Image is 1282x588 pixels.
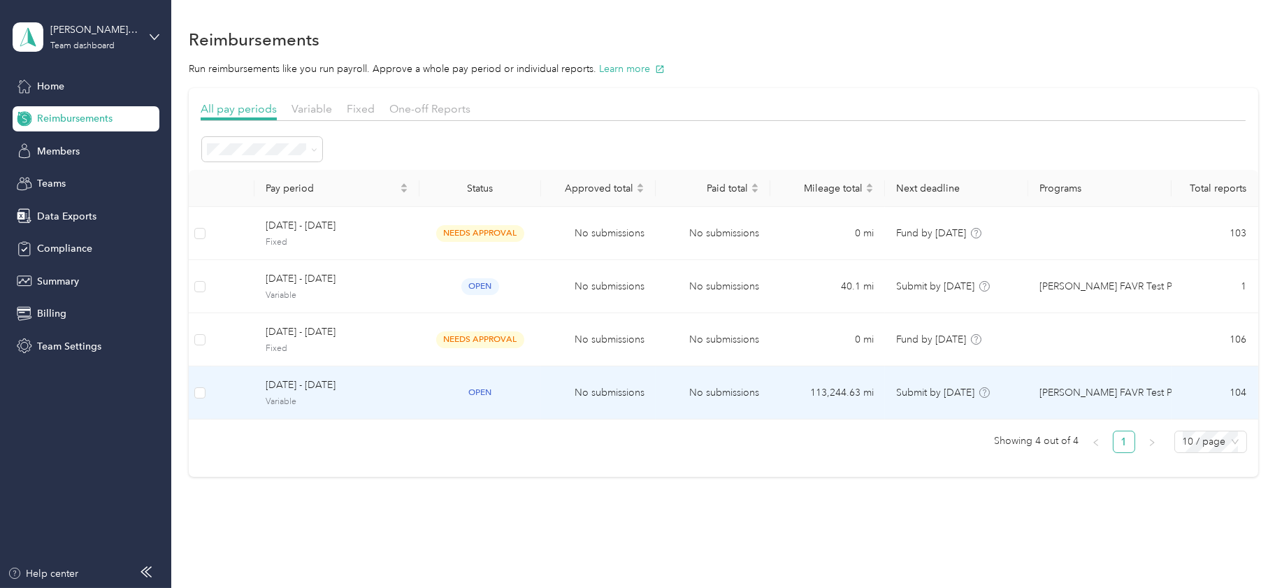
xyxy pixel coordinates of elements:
[1085,431,1107,453] li: Previous Page
[431,182,530,194] div: Status
[37,79,64,94] span: Home
[291,102,332,115] span: Variable
[1113,431,1135,453] li: 1
[266,289,408,302] span: Variable
[37,339,101,354] span: Team Settings
[1172,207,1258,260] td: 103
[1141,431,1163,453] button: right
[1039,279,1230,294] span: [PERSON_NAME] FAVR Test Program 2023
[1141,431,1163,453] li: Next Page
[37,176,66,191] span: Teams
[1172,313,1258,366] td: 106
[266,396,408,408] span: Variable
[541,207,656,260] td: No submissions
[896,334,966,345] span: Fund by [DATE]
[751,181,759,189] span: caret-up
[865,187,874,195] span: caret-down
[50,22,138,37] div: [PERSON_NAME] Beverage Company
[8,566,79,581] button: Help center
[37,306,66,321] span: Billing
[436,225,524,241] span: needs approval
[656,366,770,420] td: No submissions
[751,187,759,195] span: caret-down
[37,241,92,256] span: Compliance
[461,385,499,401] span: open
[1183,431,1239,452] span: 10 / page
[37,144,80,159] span: Members
[266,324,408,340] span: [DATE] - [DATE]
[1114,431,1135,452] a: 1
[1148,438,1156,447] span: right
[541,313,656,366] td: No submissions
[1172,170,1258,207] th: Total reports
[599,62,665,76] button: Learn more
[254,170,419,207] th: Pay period
[885,170,1028,207] th: Next deadline
[770,260,885,313] td: 40.1 mi
[347,102,375,115] span: Fixed
[541,366,656,420] td: No submissions
[201,102,277,115] span: All pay periods
[782,182,863,194] span: Mileage total
[1172,366,1258,420] td: 104
[541,170,656,207] th: Approved total
[636,181,644,189] span: caret-up
[656,170,770,207] th: Paid total
[1085,431,1107,453] button: left
[461,278,499,294] span: open
[1172,260,1258,313] td: 1
[770,313,885,366] td: 0 mi
[552,182,633,194] span: Approved total
[896,227,966,239] span: Fund by [DATE]
[770,207,885,260] td: 0 mi
[266,218,408,234] span: [DATE] - [DATE]
[656,260,770,313] td: No submissions
[541,260,656,313] td: No submissions
[266,343,408,355] span: Fixed
[37,111,113,126] span: Reimbursements
[770,170,885,207] th: Mileage total
[266,182,397,194] span: Pay period
[1204,510,1282,588] iframe: Everlance-gr Chat Button Frame
[50,42,115,50] div: Team dashboard
[389,102,470,115] span: One-off Reports
[37,274,79,289] span: Summary
[189,32,319,47] h1: Reimbursements
[636,187,644,195] span: caret-down
[770,366,885,420] td: 113,244.63 mi
[400,187,408,195] span: caret-down
[896,280,974,292] span: Submit by [DATE]
[896,387,974,399] span: Submit by [DATE]
[400,181,408,189] span: caret-up
[1039,385,1230,401] span: [PERSON_NAME] FAVR Test Program 2023
[436,331,524,347] span: needs approval
[266,236,408,249] span: Fixed
[189,62,1258,76] p: Run reimbursements like you run payroll. Approve a whole pay period or individual reports.
[656,313,770,366] td: No submissions
[266,271,408,287] span: [DATE] - [DATE]
[656,207,770,260] td: No submissions
[865,181,874,189] span: caret-up
[995,431,1079,452] span: Showing 4 out of 4
[1092,438,1100,447] span: left
[667,182,748,194] span: Paid total
[1174,431,1247,453] div: Page Size
[266,378,408,393] span: [DATE] - [DATE]
[37,209,96,224] span: Data Exports
[1028,170,1172,207] th: Programs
